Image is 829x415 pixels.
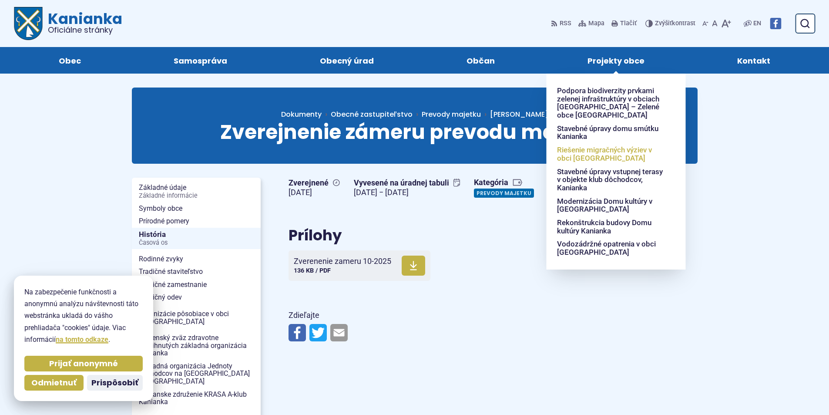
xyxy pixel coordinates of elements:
[132,265,261,278] a: Tradičné staviteľstvo
[220,118,609,146] span: Zverejnenie zámeru prevodu majetku
[139,253,254,266] span: Rodinné zvyky
[294,257,391,266] span: Zverenenie zameru 10-2025
[132,278,261,291] a: Tradičné zamestnanie
[551,14,573,33] a: RSS
[557,165,665,195] a: Stavebné úpravy vstupnej terasy v objekte klub dôchodcov, Kanianka
[610,14,638,33] button: Tlačiť
[588,18,604,29] span: Mapa
[43,11,122,34] span: Kanianka
[289,250,430,281] a: Zverenenie zameru 10-2025 136 KB / PDF
[91,378,138,388] span: Prispôsobiť
[577,14,606,33] a: Mapa
[49,359,118,369] span: Prijať anonymné
[24,356,143,371] button: Prijať anonymné
[422,109,481,119] a: Prevody majetku
[132,253,261,266] a: Rodinné zvyky
[48,26,122,34] span: Oficiálne stránky
[14,7,122,40] a: Logo Kanianka, prejsť na domovskú stránku.
[139,192,254,199] span: Základné informácie
[289,309,597,322] p: Zdieľajte
[132,215,261,228] a: Prírodné pomery
[281,109,331,119] a: Dokumenty
[281,109,322,119] span: Dokumenty
[719,14,733,33] button: Zväčšiť veľkosť písma
[132,181,261,202] a: Základné údajeZákladné informácie
[24,375,84,391] button: Odmietnuť
[753,18,761,29] span: EN
[655,20,672,27] span: Zvýšiť
[620,20,637,27] span: Tlačiť
[587,47,644,74] span: Projekty obce
[14,7,43,40] img: Prejsť na domovskú stránku
[56,335,108,344] a: na tomto odkaze
[21,47,118,74] a: Obec
[289,188,340,198] figcaption: [DATE]
[139,331,254,360] span: Slovenský zväz zdravotne postihnutých základná organizácia Kanianka
[701,14,710,33] button: Zmenšiť veľkosť písma
[330,324,348,341] img: Zdieľať e-mailom
[770,18,781,29] img: Prejsť na Facebook stránku
[474,178,537,188] span: Kategória
[655,20,695,27] span: kontrast
[700,47,808,74] a: Kontakt
[710,14,719,33] button: Nastaviť pôvodnú veľkosť písma
[309,324,327,341] img: Zdieľať na Twitteri
[289,227,597,243] h2: Prílohy
[320,47,374,74] span: Obecný úrad
[59,47,81,74] span: Obec
[354,188,460,198] figcaption: [DATE] − [DATE]
[139,278,254,291] span: Tradičné zamestnanie
[560,18,571,29] span: RSS
[139,228,254,249] span: História
[354,178,460,188] span: Vyvesené na úradnej tabuli
[557,237,665,259] a: Vodozádržné opatrenia v obci [GEOGRAPHIC_DATA]
[132,307,261,328] a: Organizácie pôsobiace v obci [GEOGRAPHIC_DATA]
[139,202,254,215] span: Symboly obce
[139,215,254,228] span: Prírodné pomery
[132,388,261,408] a: Občianske združenie KRASA A-klub Kanianka
[490,109,548,119] span: [PERSON_NAME]
[282,47,411,74] a: Obecný úrad
[550,47,682,74] a: Projekty obce
[139,181,254,202] span: Základné údaje
[132,228,261,249] a: HistóriaČasová os
[467,47,495,74] span: Občan
[24,286,143,345] p: Na zabezpečenie funkčnosti a anonymnú analýzu návštevnosti táto webstránka ukladá do vášho prehli...
[132,202,261,215] a: Symboly obce
[139,291,254,304] span: Tradičný odev
[174,47,227,74] span: Samospráva
[557,195,665,216] a: Modernizácia Domu kultúry v [GEOGRAPHIC_DATA]
[557,84,665,122] a: Podpora biodiverzity prvkami zelenej infraštruktúry v obciach [GEOGRAPHIC_DATA] – Zelené obce [GE...
[132,331,261,360] a: Slovenský zväz zdravotne postihnutých základná organizácia Kanianka
[87,375,143,391] button: Prispôsobiť
[136,47,265,74] a: Samospráva
[737,47,770,74] span: Kontakt
[139,360,254,388] span: Základná organizácia Jednoty dôchodcov na [GEOGRAPHIC_DATA] [GEOGRAPHIC_DATA]
[132,291,261,304] a: Tradičný odev
[474,189,534,198] a: Prevody majetku
[645,14,697,33] button: Zvýšiťkontrast
[289,324,306,341] img: Zdieľať na Facebooku
[429,47,533,74] a: Občan
[557,122,665,143] a: Stavebné úpravy domu smútku Kanianka
[481,109,548,119] a: [PERSON_NAME]
[331,109,422,119] a: Obecné zastupiteľstvo
[294,267,331,274] span: 136 KB / PDF
[139,388,254,408] span: Občianske združenie KRASA A-klub Kanianka
[289,178,340,188] span: Zverejnené
[31,378,77,388] span: Odmietnuť
[752,18,763,29] a: EN
[139,307,254,328] span: Organizácie pôsobiace v obci [GEOGRAPHIC_DATA]
[557,143,665,165] span: Riešenie migračných výziev v obci [GEOGRAPHIC_DATA]
[557,216,665,237] a: Rekonštrukcia budovy Domu kultúry Kanianka
[139,240,254,246] span: Časová os
[132,360,261,388] a: Základná organizácia Jednoty dôchodcov na [GEOGRAPHIC_DATA] [GEOGRAPHIC_DATA]
[139,265,254,278] span: Tradičné staviteľstvo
